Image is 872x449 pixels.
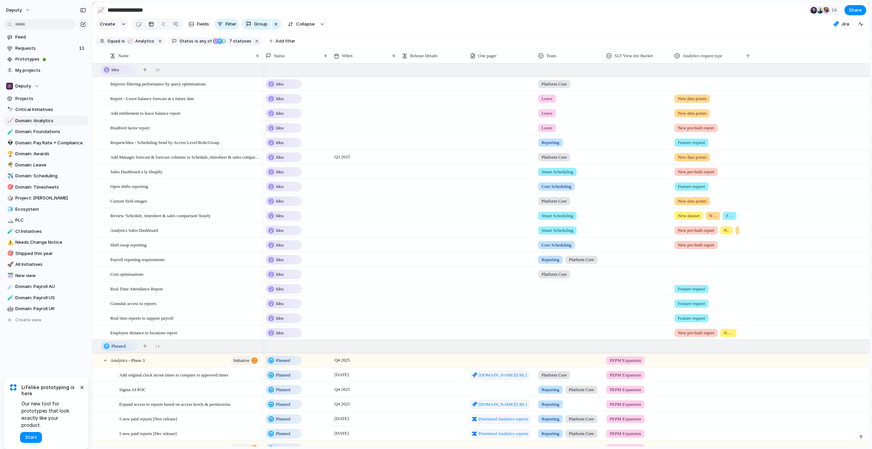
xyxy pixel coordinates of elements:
button: Collapse [284,19,318,30]
span: New pre-built report [678,169,714,175]
button: Add filter [265,36,299,46]
span: Idea [276,330,283,336]
button: 🔭 [6,106,13,113]
button: Share [844,5,866,15]
span: Open shifts reporting [110,182,148,190]
div: ☄️Domain: Payroll AU [3,282,89,292]
span: Leave [542,95,552,102]
button: 📈 [95,5,106,16]
div: 🔭 [7,106,12,114]
span: PEPM Expansion [610,386,641,393]
span: New pre-built report [678,330,714,336]
span: Idea [276,81,283,87]
span: Add filter [276,38,295,44]
span: Real time reports to support payroll [110,314,173,322]
span: SLT View Inv Bucket [614,52,653,59]
span: Reporting [542,416,559,422]
span: Team [546,52,556,59]
div: 🏔️ [7,217,12,224]
button: 🧪 [6,228,13,235]
span: Payroll reporting requirements [110,255,165,263]
span: Shift swap reporting [110,241,146,248]
span: Platform Core [569,430,594,437]
span: New data points [678,95,706,102]
button: 👽 [6,140,13,146]
span: Needs Change Notice [15,239,86,246]
button: ☄️ [6,283,13,290]
span: Smart Scheduling [542,212,573,219]
span: Deputy [15,83,31,90]
span: Planned [276,416,290,422]
span: Leave [542,110,552,117]
span: Platform Core [542,271,567,278]
a: 🌴Domain: Leave [3,160,89,170]
button: 🧊 [6,206,13,213]
span: Cost optimisations [110,270,143,278]
button: 🏆 [6,150,13,157]
a: 🏔️PLC [3,215,89,225]
span: Prototypes [15,56,86,63]
span: New data points [709,212,717,219]
span: Idea [276,183,283,190]
div: 🏆Domain: Awards [3,149,89,159]
span: Idea [276,198,283,205]
span: [DATE] [333,371,351,379]
button: 📈Analytics [126,37,156,45]
span: Real Time Attendance Report [110,285,163,292]
button: Create [96,19,119,30]
span: Platform Core [569,416,594,422]
span: 5 new paid reports [Nov release] [119,415,177,422]
span: Domain: Payroll AU [15,283,86,290]
span: Platform Core [542,81,567,87]
span: [DOMAIN_NAME][URL] [479,401,527,408]
span: Analytics request type [683,52,722,59]
div: 📈 [7,117,12,125]
span: New pre-built report [678,227,714,234]
span: Status [274,52,285,59]
span: Projects [15,95,86,102]
a: 🧪Domain: Payroll US [3,293,89,303]
div: ✈️ [7,172,12,180]
span: Reporting [542,386,559,393]
span: Platform Core [569,386,594,393]
span: Analytics [135,38,154,44]
button: isany of [193,37,213,45]
div: 🎯 [7,250,12,257]
span: PEPM Expansion [610,357,641,364]
span: One pager [478,52,497,59]
span: Feed [15,34,86,41]
a: 🧪Domain: Foundations [3,127,89,137]
div: 🚀All Initiatives [3,259,89,270]
span: Planned [276,430,290,437]
span: New data points [739,227,744,234]
span: Idea [276,110,283,117]
span: Idea [276,256,283,263]
a: 🗓️New view [3,271,89,281]
a: 🎲Project: [PERSON_NAME] [3,193,89,203]
span: Idea [276,169,283,175]
span: Domain: Payroll US [15,294,86,301]
a: 🔭Critical Initiatives [3,105,89,115]
span: Feature request [678,183,705,190]
span: Domain: Analytics [15,117,86,124]
span: Add entitlement to leave balance report [110,109,180,117]
span: Report - Leave balance forecast at a future date [110,94,194,102]
span: PEPM Expansion [610,416,641,422]
span: Core Scheduling [542,183,571,190]
button: 🧪 [6,294,13,301]
span: Sales Dashboard a la Shopify [110,167,162,175]
span: Smart Scheduling [542,227,573,234]
span: Collapse [296,21,315,28]
span: Status [180,38,193,44]
span: 16 [831,7,839,14]
span: When [342,52,353,59]
span: Share [849,7,862,14]
button: 🎲 [6,195,13,202]
button: 🗓️ [6,272,13,279]
span: is [195,38,198,44]
span: Name [118,52,129,59]
span: Start [25,434,37,441]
